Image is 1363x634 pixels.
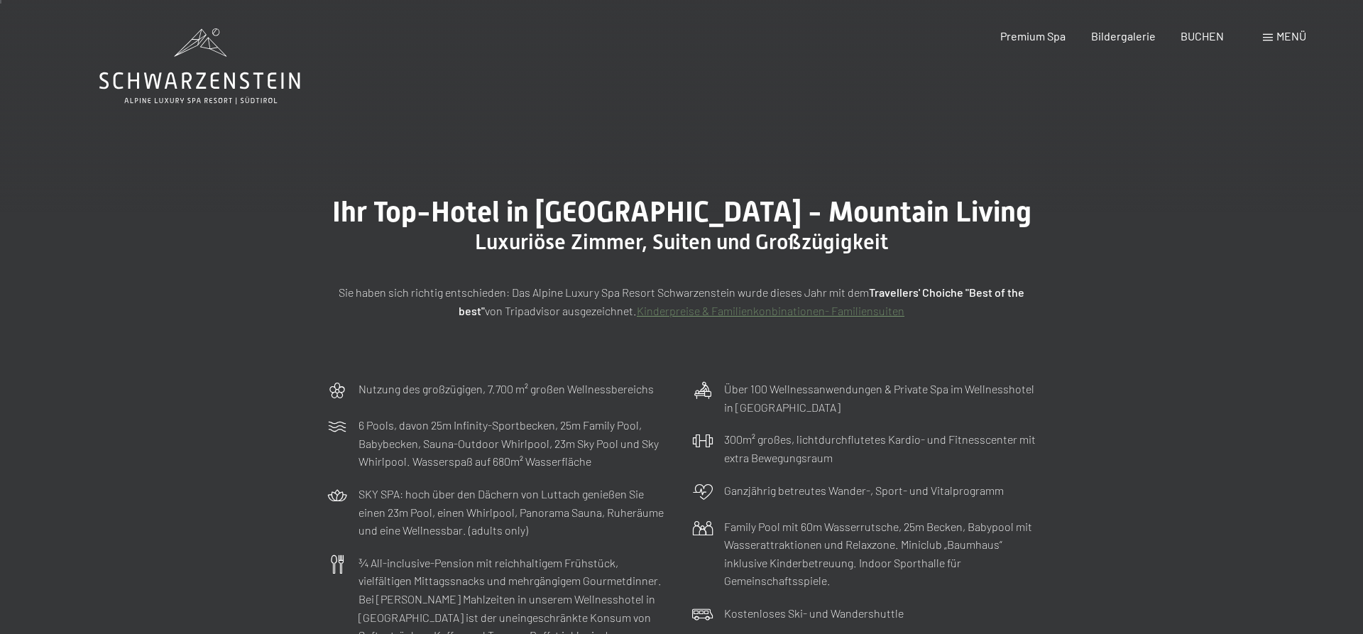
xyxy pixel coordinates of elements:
a: Kinderpreise & Familienkonbinationen- Familiensuiten [637,304,904,317]
p: Über 100 Wellnessanwendungen & Private Spa im Wellnesshotel in [GEOGRAPHIC_DATA] [724,380,1036,416]
span: Luxuriöse Zimmer, Suiten und Großzügigkeit [475,229,888,254]
p: Ganzjährig betreutes Wander-, Sport- und Vitalprogramm [724,481,1004,500]
a: Premium Spa [1000,29,1066,43]
span: Ihr Top-Hotel in [GEOGRAPHIC_DATA] - Mountain Living [332,195,1031,229]
p: SKY SPA: hoch über den Dächern von Luttach genießen Sie einen 23m Pool, einen Whirlpool, Panorama... [358,485,671,540]
p: 300m² großes, lichtdurchflutetes Kardio- und Fitnesscenter mit extra Bewegungsraum [724,430,1036,466]
p: Sie haben sich richtig entschieden: Das Alpine Luxury Spa Resort Schwarzenstein wurde dieses Jahr... [327,283,1036,319]
span: Menü [1276,29,1306,43]
a: BUCHEN [1181,29,1224,43]
p: Family Pool mit 60m Wasserrutsche, 25m Becken, Babypool mit Wasserattraktionen und Relaxzone. Min... [724,518,1036,590]
a: Bildergalerie [1091,29,1156,43]
p: Kostenloses Ski- und Wandershuttle [724,604,904,623]
strong: Travellers' Choiche "Best of the best" [459,285,1024,317]
p: Nutzung des großzügigen, 7.700 m² großen Wellnessbereichs [358,380,654,398]
p: 6 Pools, davon 25m Infinity-Sportbecken, 25m Family Pool, Babybecken, Sauna-Outdoor Whirlpool, 23... [358,416,671,471]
